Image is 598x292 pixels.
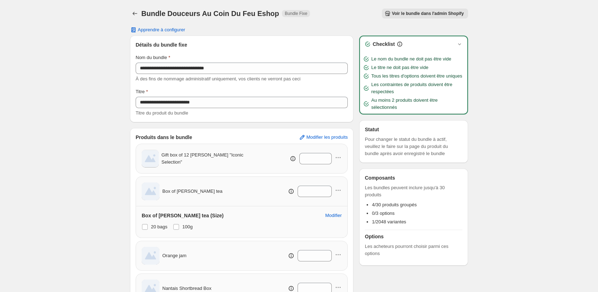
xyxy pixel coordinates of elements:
h3: Options [365,233,462,240]
span: Box of [PERSON_NAME] tea [162,188,222,195]
h3: Statut [365,126,462,133]
span: Orange jam [162,252,187,259]
span: 20 bags [151,224,167,229]
span: À des fins de nommage administratif uniquement, vos clients ne verront pas ceci [136,76,300,81]
span: Apprendre à configurer [138,27,185,33]
span: Titre du produit du bundle [136,110,188,116]
button: Apprendre à configurer [126,25,189,35]
span: Le titre ne doit pas être vide [371,64,428,71]
img: Gift box of 12 Eugénie "Iconic Selection" [142,150,159,167]
button: Back [130,9,140,18]
h3: Détails du bundle fixe [136,41,348,48]
button: Modifier les produits [294,132,352,143]
h3: Box of [PERSON_NAME] tea (Size) [142,212,224,219]
h3: Composants [365,174,395,181]
span: Pour changer le statut du bundle à actif, veuillez le faire sur la page du produit du bundle aprè... [365,136,462,157]
img: Orange jam [142,247,159,265]
span: Nantais Shortbread Box [162,285,211,292]
label: Nom du bundle [136,54,170,61]
h3: Checklist [373,41,395,48]
h3: Produits dans le bundle [136,134,192,141]
span: Les bundles peuvent inclure jusqu'à 30 produits [365,184,462,198]
span: Les contraintes de produits doivent être respectées [371,81,465,95]
span: Gift box of 12 [PERSON_NAME] "Iconic Selection" [162,152,261,166]
span: Modifier les produits [306,134,348,140]
span: 100g [182,224,193,229]
span: Le nom du bundle ne doit pas être vide [371,55,451,63]
span: 4/30 produits groupés [372,202,417,207]
span: Tous les titres d'options doivent être uniques [371,73,462,80]
span: Modifier [325,213,342,218]
span: 0/3 options [372,211,395,216]
span: Voir le bundle dans l'admin Shopify [392,11,464,16]
img: Box of Earl Grey tea [142,182,159,200]
button: Voir le bundle dans l'admin Shopify [382,9,468,18]
span: Bundle Fixe [285,11,307,16]
span: 1/2048 variantes [372,219,406,224]
span: Les acheteurs pourront choisir parmi ces options [365,243,462,257]
button: Modifier [321,210,346,221]
label: Titre [136,88,148,95]
h1: Bundle Douceurs Au Coin Du Feu Eshop [141,9,279,18]
span: Au moins 2 produits doivent être sélectionnés [371,97,465,111]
